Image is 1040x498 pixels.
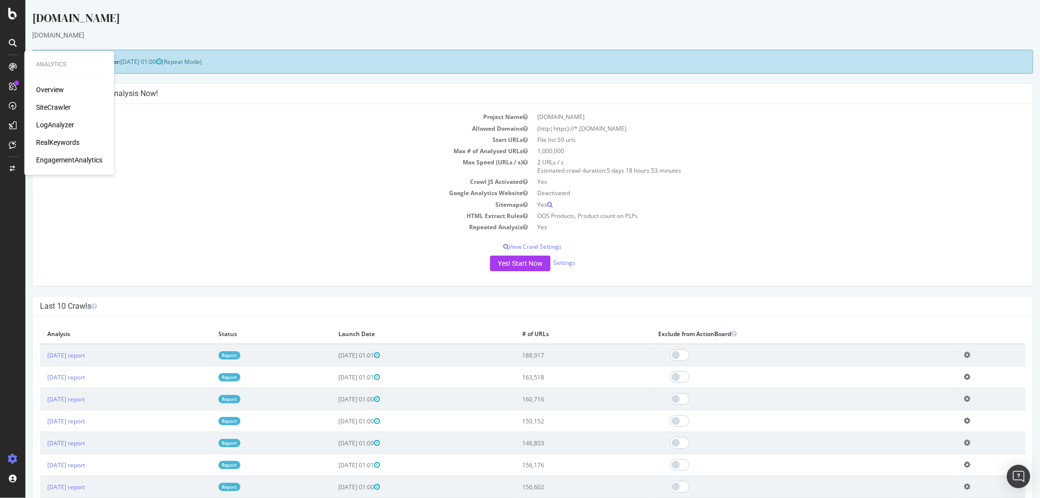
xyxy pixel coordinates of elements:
td: 160,716 [490,388,626,410]
a: Report [193,461,215,469]
h4: Last 10 Crawls [15,301,1000,311]
td: Max # of Analysed URLs [15,145,508,157]
td: 1,000,000 [508,145,1001,157]
td: File list 59 urls [508,134,1001,145]
td: (http|https)://*.[DOMAIN_NAME] [508,123,1001,134]
td: 188,917 [490,344,626,366]
strong: Next Launch Scheduled for: [15,58,95,66]
a: Report [193,483,215,491]
td: Yes [508,221,1001,233]
a: [DATE] report [22,483,59,491]
div: [DOMAIN_NAME] [7,10,1008,30]
td: [DOMAIN_NAME] [508,111,1001,122]
span: [DATE] 01:01 [313,373,354,381]
td: Sitemaps [15,199,508,210]
td: OOS Products, Product count on PLPs [508,210,1001,221]
a: EngagementAnalytics [36,156,102,165]
button: Yes! Start Now [465,256,525,271]
td: 156,602 [490,476,626,498]
a: [DATE] report [22,351,59,359]
td: Deactivated [508,187,1001,199]
td: HTML Extract Rules [15,210,508,221]
span: 5 days 18 hours 53 minutes [582,166,656,175]
td: Allowed Domains [15,123,508,134]
a: [DATE] report [22,395,59,403]
td: Start URLs [15,134,508,145]
td: Yes [508,199,1001,210]
p: View Crawl Settings [15,242,1000,251]
a: [DATE] report [22,439,59,447]
td: 146,803 [490,432,626,454]
span: [DATE] 01:00 [313,483,354,491]
td: Crawl JS Activated [15,176,508,187]
div: (Repeat Mode) [7,50,1008,74]
td: 150,152 [490,410,626,432]
a: Overview [36,85,64,95]
span: [DATE] 01:00 [95,58,137,66]
div: Open Intercom Messenger [1007,465,1030,488]
a: Report [193,395,215,403]
div: [DOMAIN_NAME] [7,30,1008,40]
td: Project Name [15,111,508,122]
td: Repeated Analysis [15,221,508,233]
a: Report [193,417,215,425]
span: [DATE] 01:00 [313,439,354,447]
a: [DATE] report [22,373,59,381]
a: Report [193,373,215,381]
th: Exclude from ActionBoard [626,324,931,344]
td: 2 URLs / s Estimated crawl duration: [508,157,1001,176]
a: RealKeywords [36,138,79,148]
th: Analysis [15,324,186,344]
a: LogAnalyzer [36,120,74,130]
span: [DATE] 01:00 [313,395,354,403]
a: [DATE] report [22,417,59,425]
th: # of URLs [490,324,626,344]
a: Settings [528,259,550,267]
a: Report [193,351,215,359]
td: 163,518 [490,366,626,388]
th: Status [186,324,306,344]
a: [DATE] report [22,461,59,469]
h4: Configure your New Analysis Now! [15,89,1000,99]
td: 156,176 [490,454,626,476]
td: Max Speed (URLs / s) [15,157,508,176]
a: SiteCrawler [36,103,71,113]
span: [DATE] 01:01 [313,351,354,359]
a: Report [193,439,215,447]
div: Analytics [36,60,102,69]
span: [DATE] 01:01 [313,461,354,469]
th: Launch Date [306,324,490,344]
span: [DATE] 01:00 [313,417,354,425]
td: Google Analytics Website [15,187,508,199]
td: Yes [508,176,1001,187]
